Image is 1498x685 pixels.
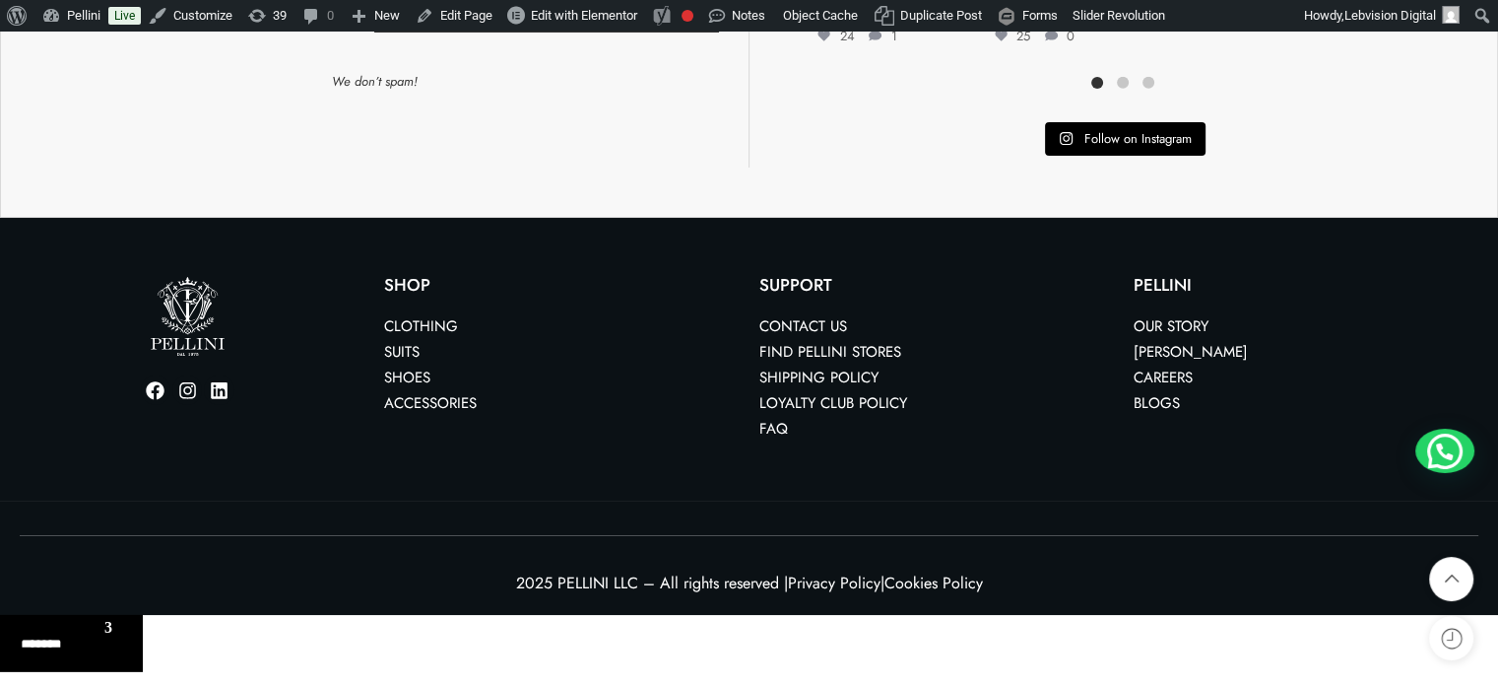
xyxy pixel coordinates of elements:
[108,7,141,25] a: Live
[995,27,1030,45] span: 25
[759,277,1114,294] p: SUPPORT
[384,277,739,294] p: Shop
[1134,341,1248,363] a: [PERSON_NAME]
[759,418,788,440] a: FAQ
[759,341,901,363] a: Find Pellini Stores
[1344,8,1436,23] span: Lebvision Digital
[20,571,1478,596] p: 2025 PELLINI LLC – All rights reserved | |
[884,572,983,594] a: Cookies Policy
[1134,277,1488,294] p: PELLINI
[1134,392,1180,414] a: Blogs
[384,315,458,337] a: Clothing
[384,367,430,388] a: Shoes
[1045,122,1205,156] a: Instagram Follow on Instagram
[1084,129,1192,148] span: Follow on Instagram
[682,10,693,22] div: Focus keyphrase not set
[759,392,907,414] a: Loyalty Club Policy
[384,392,477,414] a: Accessories
[1045,27,1075,45] span: 0
[869,27,896,45] span: 1
[817,27,854,45] span: 24
[531,8,637,23] span: Edit with Elementor
[1134,315,1208,337] a: Our Story
[332,72,418,91] em: We don’t spam!
[759,367,879,388] a: Shipping Policy
[788,572,880,594] a: Privacy Policy
[1059,131,1074,146] svg: Instagram
[384,341,420,363] a: Suits
[1073,8,1165,23] span: Slider Revolution
[1134,367,1193,388] a: Careers
[759,315,847,337] a: Contact us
